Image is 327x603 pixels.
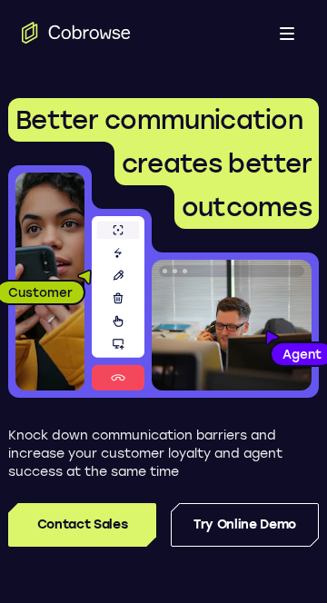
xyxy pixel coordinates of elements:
img: A series of tools used in co-browsing sessions [92,216,144,390]
img: A customer support agent talking on the phone [152,260,312,390]
a: Go to the home page [22,22,131,44]
a: Try Online Demo [171,503,319,547]
span: Better communication [15,104,302,135]
p: Knock down communication barriers and increase your customer loyalty and agent success at the sam... [8,427,319,481]
span: creates better [122,148,312,179]
img: A customer holding their phone [15,173,84,390]
a: Contact Sales [8,503,156,547]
